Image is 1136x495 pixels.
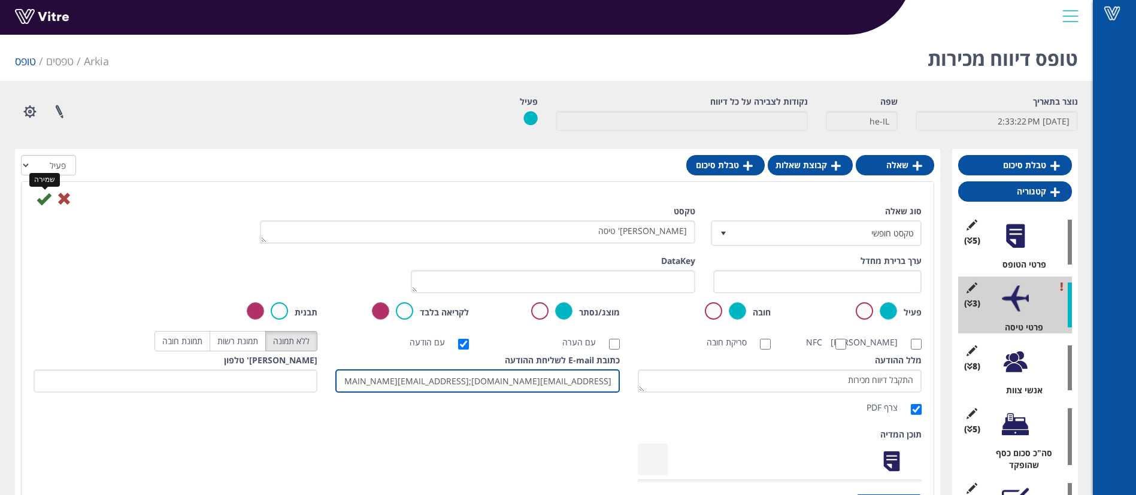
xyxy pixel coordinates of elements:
[295,306,317,318] label: תבנית
[15,54,46,69] li: טופס
[867,402,910,414] label: צרף PDF
[523,111,538,126] img: yes
[864,336,910,348] label: [PERSON_NAME]
[880,96,898,108] label: שפה
[964,297,980,309] span: (3 )
[505,354,620,366] label: כתובת E-mail לשליחת ההודעה
[609,339,620,350] input: עם הערה
[265,331,317,351] label: ללא תמונה
[210,331,266,351] label: תמונת רשות
[967,321,1072,333] div: פרטי טיסה
[964,360,980,372] span: (8 )
[579,306,620,318] label: מוצג/נסתר
[768,155,853,175] a: קבוצת שאלות
[335,369,619,393] input: Verified by Zero Phishing
[420,306,469,318] label: לקריאה בלבד
[562,336,608,348] label: עם הערה
[674,205,695,217] label: טקסט
[760,339,771,350] input: סריקת חובה
[958,155,1072,175] a: טבלת סיכום
[875,354,922,366] label: מלל ההודעה
[224,354,317,366] label: [PERSON_NAME]' טלפון
[967,447,1072,471] div: סה"כ סכום כסף שהופקד
[46,54,74,68] a: טפסים
[835,339,846,350] input: NFC
[29,173,60,187] div: שמירה
[967,259,1072,271] div: פרטי הטופס
[964,235,980,247] span: (5 )
[1033,96,1078,108] label: נוצר בתאריך
[686,155,765,175] a: טבלת סיכום
[904,306,922,318] label: פעיל
[880,429,922,441] label: תוכן המדיה
[410,336,457,348] label: עם הודעה
[638,369,922,393] textarea: התקבל דיווח מכירות
[964,423,980,435] span: (5 )
[713,222,734,244] span: select
[260,220,695,244] textarea: [PERSON_NAME]' טיסה
[155,331,210,351] label: תמונת חובה
[856,155,934,175] a: שאלה
[885,205,922,217] label: סוג שאלה
[928,30,1078,81] h1: טופס דיווח מכירות
[458,339,469,350] input: עם הודעה
[734,222,920,244] span: טקסט חופשי
[861,255,922,267] label: ערך ברירת מחדל
[967,384,1072,396] div: אנשי צוות
[707,336,759,348] label: סריקת חובה
[806,336,834,348] label: NFC
[84,54,109,68] span: 328
[520,96,538,108] label: פעיל
[753,306,771,318] label: חובה
[911,404,922,415] input: צרף PDF
[958,181,1072,202] a: קטגוריה
[710,96,808,108] label: נקודות לצבירה על כל דיווח
[911,339,922,350] input: [PERSON_NAME]
[661,255,695,267] label: DataKey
